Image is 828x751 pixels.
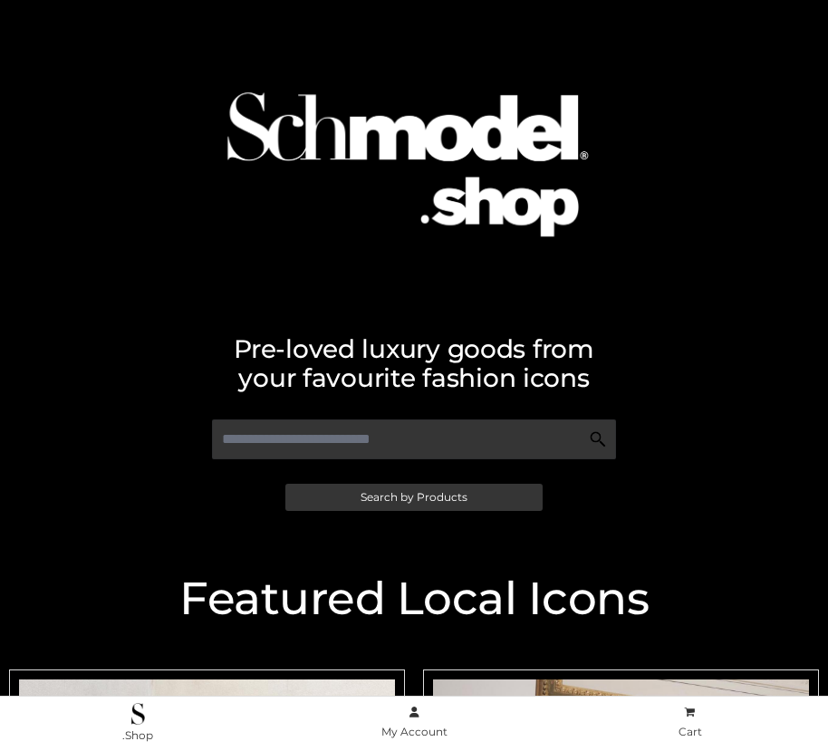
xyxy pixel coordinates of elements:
[679,725,702,738] span: Cart
[381,725,448,738] span: My Account
[589,430,607,448] img: Search Icon
[122,728,153,742] span: .Shop
[361,492,467,503] span: Search by Products
[9,334,819,392] h2: Pre-loved luxury goods from your favourite fashion icons
[276,702,553,743] a: My Account
[131,703,145,725] img: .Shop
[552,702,828,743] a: Cart
[285,484,543,511] a: Search by Products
